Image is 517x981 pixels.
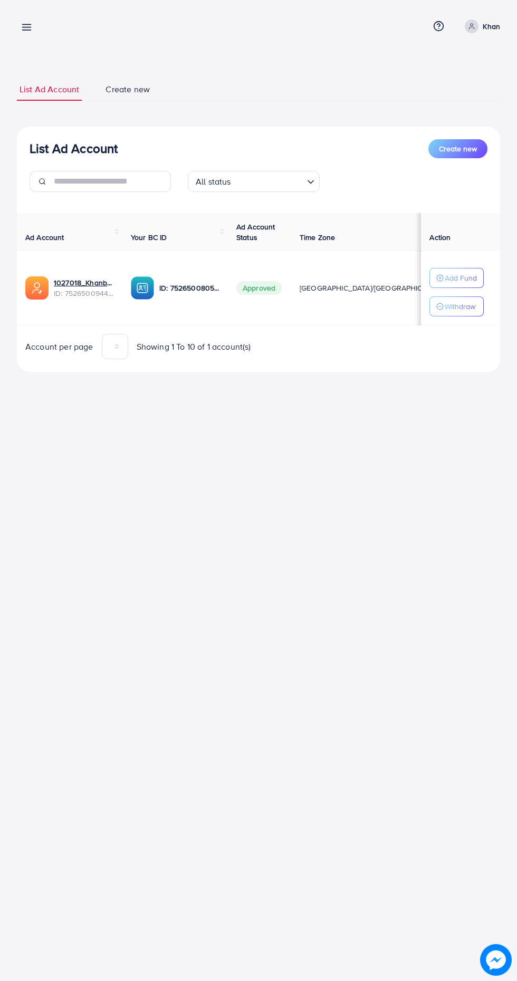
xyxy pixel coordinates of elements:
[54,277,114,299] div: <span class='underline'>1027018_Khanbhia_1752400071646</span></br>7526500944935256080
[429,268,484,288] button: Add Fund
[483,20,500,33] p: Khan
[137,341,251,353] span: Showing 1 To 10 of 1 account(s)
[439,143,477,154] span: Create new
[300,232,335,243] span: Time Zone
[131,276,154,300] img: ic-ba-acc.ded83a64.svg
[429,296,484,316] button: Withdraw
[54,277,114,288] a: 1027018_Khanbhia_1752400071646
[236,222,275,243] span: Ad Account Status
[131,232,167,243] span: Your BC ID
[188,171,320,192] div: Search for option
[234,172,303,189] input: Search for option
[159,282,219,294] p: ID: 7526500805902909457
[25,232,64,243] span: Ad Account
[106,83,150,95] span: Create new
[428,139,487,158] button: Create new
[300,283,446,293] span: [GEOGRAPHIC_DATA]/[GEOGRAPHIC_DATA]
[445,300,475,313] p: Withdraw
[25,276,49,300] img: ic-ads-acc.e4c84228.svg
[20,83,79,95] span: List Ad Account
[194,174,233,189] span: All status
[429,232,451,243] span: Action
[480,944,512,976] img: image
[236,281,282,295] span: Approved
[25,341,93,353] span: Account per page
[461,20,500,33] a: Khan
[445,272,477,284] p: Add Fund
[54,288,114,299] span: ID: 7526500944935256080
[30,141,118,156] h3: List Ad Account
